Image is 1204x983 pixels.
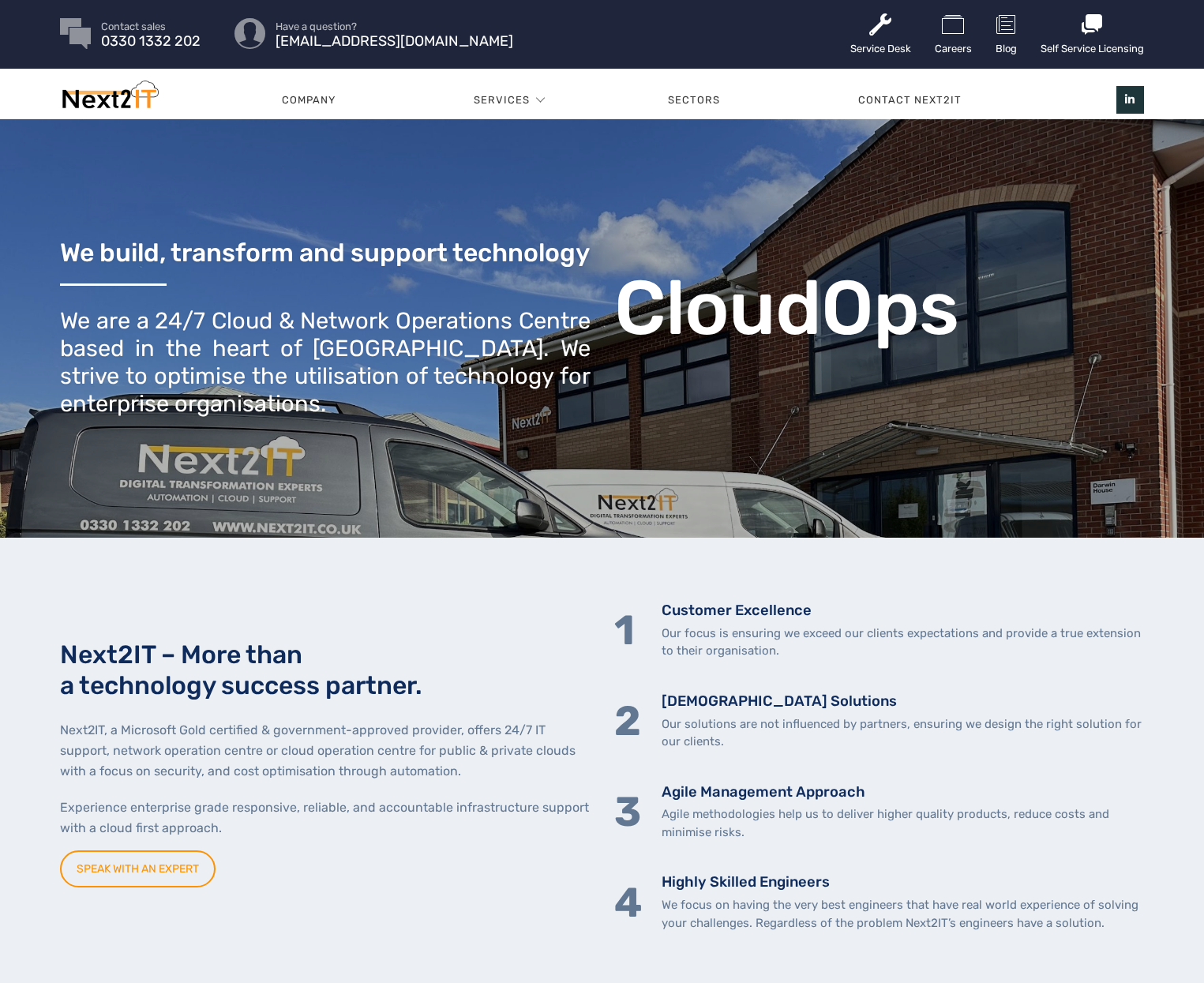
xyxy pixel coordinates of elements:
p: Experience enterprise grade responsive, reliable, and accountable infrastructure support with a c... [60,797,590,839]
h5: [DEMOGRAPHIC_DATA] Solutions [662,692,1144,711]
a: Contact sales 0330 1332 202 [101,21,201,47]
p: We focus on having the very best engineers that have real world experience of solving your challe... [662,896,1144,932]
p: Agile methodologies help us to deliver higher quality products, reduce costs and minimise risks. [662,805,1144,841]
p: Next2IT, a Microsoft Gold certified & government-approved provider, offers 24/7 IT support, netwo... [60,720,590,782]
a: SPEAK WITH AN EXPERT [60,850,216,887]
a: Contact Next2IT [789,77,1030,124]
div: Page 1 [60,720,590,839]
h5: Agile Management Approach [662,782,1144,802]
h3: We build, transform and support technology [60,239,590,267]
span: Contact sales [101,21,201,32]
a: Services [474,77,530,124]
h5: Customer Excellence [662,601,1144,621]
p: Our focus is ensuring we exceed our clients expectations and provide a true extension to their or... [662,625,1144,660]
img: Next2IT [60,81,159,116]
h2: Next2IT – More than a technology success partner. [60,640,590,700]
div: We are a 24/7 Cloud & Network Operations Centre based in the heart of [GEOGRAPHIC_DATA]. We striv... [60,307,590,417]
a: Company [213,77,405,124]
span: 0330 1332 202 [101,36,201,47]
a: Have a question? [EMAIL_ADDRESS][DOMAIN_NAME] [276,21,513,47]
h5: Highly Skilled Engineers [662,872,1144,892]
span: [EMAIL_ADDRESS][DOMAIN_NAME] [276,36,513,47]
a: Sectors [599,77,790,124]
b: CloudOps [614,263,958,354]
span: Have a question? [276,21,513,32]
p: Our solutions are not influenced by partners, ensuring we design the right solution for our clients. [662,715,1144,751]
